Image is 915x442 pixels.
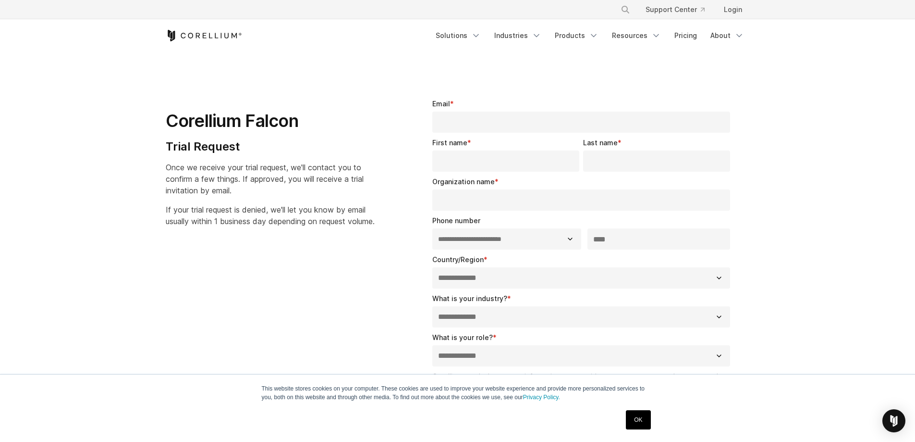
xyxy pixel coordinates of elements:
[882,409,905,432] div: Open Intercom Messenger
[432,371,734,412] p: Corellium needs the contact information you provide to us to contact you about our products and s...
[606,27,667,44] a: Resources
[488,27,547,44] a: Industries
[432,139,467,147] span: First name
[262,384,654,402] p: This website stores cookies on your computer. These cookies are used to improve your website expe...
[432,333,493,341] span: What is your role?
[432,255,484,264] span: Country/Region
[166,30,242,41] a: Corellium Home
[430,27,487,44] a: Solutions
[432,216,480,225] span: Phone number
[638,1,712,18] a: Support Center
[626,410,650,429] a: OK
[432,177,495,186] span: Organization name
[609,1,750,18] div: Navigation Menu
[166,110,375,132] h1: Corellium Falcon
[432,100,450,108] span: Email
[716,1,750,18] a: Login
[583,139,618,147] span: Last name
[705,27,750,44] a: About
[617,1,634,18] button: Search
[549,27,604,44] a: Products
[669,27,703,44] a: Pricing
[432,294,507,303] span: What is your industry?
[430,27,750,44] div: Navigation Menu
[166,163,364,195] span: Once we receive your trial request, we'll contact you to confirm a few things. If approved, you w...
[166,205,375,226] span: If your trial request is denied, we'll let you know by email usually within 1 business day depend...
[523,394,560,401] a: Privacy Policy.
[166,139,375,154] h4: Trial Request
